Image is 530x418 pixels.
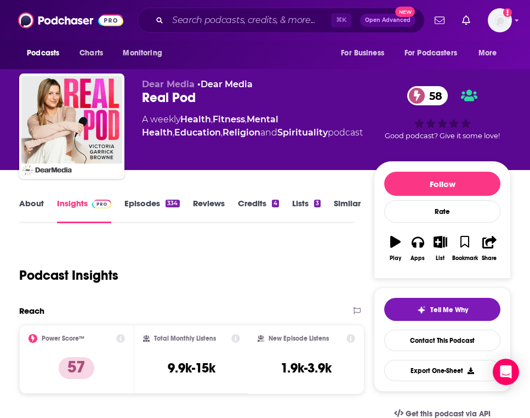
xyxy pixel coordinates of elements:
[115,43,176,64] button: open menu
[488,8,512,32] img: User Profile
[168,360,215,376] h3: 9.9k-15k
[395,7,415,17] span: New
[458,11,475,30] a: Show notifications dropdown
[238,198,279,223] a: Credits4
[245,114,247,125] span: ,
[59,357,94,379] p: 57
[385,132,500,140] span: Good podcast? Give it some love!
[478,46,497,61] span: More
[493,359,519,385] div: Open Intercom Messenger
[503,8,512,17] svg: Add a profile image
[18,10,123,31] img: Podchaser - Follow, Share and Rate Podcasts
[142,113,374,139] div: A weekly podcast
[124,198,179,223] a: Episodes334
[341,46,384,61] span: For Business
[180,114,211,125] a: Health
[430,306,468,314] span: Tell Me Why
[411,255,425,262] div: Apps
[281,360,332,376] h3: 1.9k-3.9k
[193,198,225,223] a: Reviews
[404,46,457,61] span: For Podcasters
[72,43,110,64] a: Charts
[452,229,478,268] button: Bookmark
[201,79,253,89] a: Dear Media
[260,127,277,138] span: and
[211,114,213,125] span: ,
[334,198,361,223] a: Similar
[374,79,511,147] div: 58Good podcast? Give it some love!
[384,298,500,321] button: tell me why sparkleTell Me Why
[173,127,174,138] span: ,
[19,267,118,284] h1: Podcast Insights
[272,200,279,207] div: 4
[21,76,122,177] img: Real Pod
[154,335,216,342] h2: Total Monthly Listens
[482,255,497,262] div: Share
[384,200,500,223] div: Rate
[19,43,73,64] button: open menu
[429,229,452,268] button: List
[138,8,425,33] div: Search podcasts, credits, & more...
[27,46,59,61] span: Podcasts
[390,255,401,262] div: Play
[331,13,351,27] span: ⌘ K
[57,198,111,223] a: InsightsPodchaser Pro
[360,14,415,27] button: Open AdvancedNew
[365,18,411,23] span: Open Advanced
[488,8,512,32] span: Logged in as alignPR
[174,127,221,138] a: Education
[79,46,103,61] span: Charts
[417,306,426,314] img: tell me why sparkle
[142,114,278,138] a: Mental Health
[384,360,500,381] button: Export One-Sheet
[418,86,448,105] span: 58
[221,127,223,138] span: ,
[197,79,253,89] span: •
[384,330,500,351] a: Contact This Podcast
[123,46,162,61] span: Monitoring
[436,255,444,262] div: List
[213,114,245,125] a: Fitness
[166,200,179,207] div: 334
[42,335,84,342] h2: Power Score™
[384,172,500,196] button: Follow
[430,11,449,30] a: Show notifications dropdown
[478,229,501,268] button: Share
[407,229,429,268] button: Apps
[488,8,512,32] button: Show profile menu
[92,200,111,208] img: Podchaser Pro
[277,127,328,138] a: Spirituality
[471,43,511,64] button: open menu
[223,127,260,138] a: Religion
[19,198,44,223] a: About
[269,335,329,342] h2: New Episode Listens
[292,198,321,223] a: Lists3
[314,200,321,207] div: 3
[407,86,448,105] a: 58
[142,79,195,89] span: Dear Media
[333,43,398,64] button: open menu
[384,229,407,268] button: Play
[397,43,473,64] button: open menu
[168,12,331,29] input: Search podcasts, credits, & more...
[19,306,44,316] h2: Reach
[452,255,478,262] div: Bookmark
